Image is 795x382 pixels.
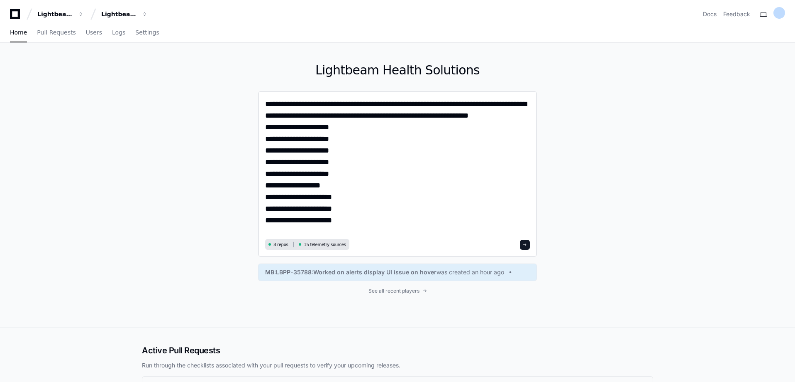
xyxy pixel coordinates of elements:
h1: Lightbeam Health Solutions [258,63,537,78]
h2: Active Pull Requests [142,345,653,356]
button: Lightbeam Health [34,7,87,22]
span: Logs [112,30,125,35]
a: Settings [135,23,159,42]
div: Lightbeam Health Solutions [101,10,137,18]
a: MB:LBPP-35788:Worked on alerts display UI issue on hoverwas created an hour ago [265,268,530,276]
span: was created an hour ago [437,268,504,276]
a: Docs [703,10,717,18]
span: See all recent players [368,288,419,294]
a: Pull Requests [37,23,76,42]
button: Feedback [723,10,750,18]
span: MB:LBPP-35788:Worked on alerts display UI issue on hover [265,268,437,276]
span: Home [10,30,27,35]
a: Users [86,23,102,42]
span: 8 repos [273,242,288,248]
span: Pull Requests [37,30,76,35]
a: Logs [112,23,125,42]
span: Users [86,30,102,35]
a: See all recent players [258,288,537,294]
p: Run through the checklists associated with your pull requests to verify your upcoming releases. [142,361,653,370]
button: Lightbeam Health Solutions [98,7,151,22]
div: Lightbeam Health [37,10,73,18]
span: 15 telemetry sources [304,242,346,248]
a: Home [10,23,27,42]
span: Settings [135,30,159,35]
